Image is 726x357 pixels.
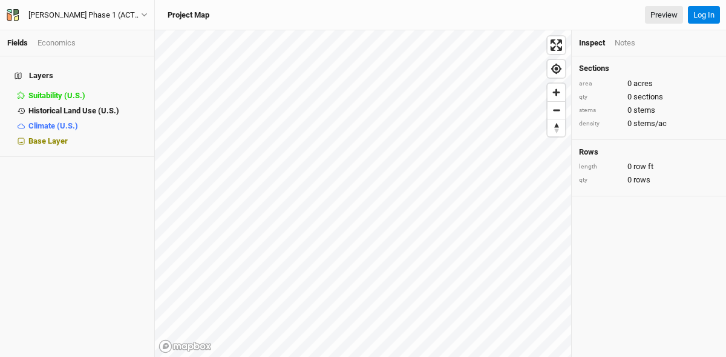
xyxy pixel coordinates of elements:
a: Mapbox logo [159,339,212,353]
div: Climate (U.S.) [28,121,147,131]
span: Historical Land Use (U.S.) [28,106,119,115]
div: qty [579,176,621,185]
div: stems [579,106,621,115]
div: Economics [38,38,76,48]
span: Zoom out [548,102,565,119]
div: Historical Land Use (U.S.) [28,106,147,116]
div: 0 [579,105,719,116]
button: Zoom out [548,101,565,119]
div: qty [579,93,621,102]
div: length [579,162,621,172]
button: Zoom in [548,84,565,101]
span: stems/ac [633,118,667,129]
div: 0 [579,118,719,129]
div: Base Layer [28,136,147,146]
div: Suitability (U.S.) [28,91,147,101]
button: Log In [688,6,720,24]
h4: Layers [7,64,147,88]
button: Enter fullscreen [548,36,565,54]
span: stems [633,105,655,116]
div: 0 [579,175,719,185]
div: Notes [615,38,635,48]
a: Preview [645,6,683,24]
h4: Sections [579,64,719,73]
div: area [579,79,621,88]
span: Base Layer [28,136,68,145]
h3: Project Map [168,10,209,20]
span: sections [633,92,663,102]
div: 0 [579,161,719,172]
button: Find my location [548,60,565,78]
span: rows [633,175,650,185]
div: Corbin Hill Phase 1 (ACTIVE 2024) [28,9,141,21]
div: 0 [579,92,719,102]
button: Reset bearing to north [548,119,565,136]
span: Suitability (U.S.) [28,91,85,100]
div: 0 [579,78,719,89]
span: Climate (U.S.) [28,121,78,130]
span: row ft [633,161,653,172]
div: Inspect [579,38,605,48]
span: acres [633,78,653,89]
h4: Rows [579,147,719,157]
div: density [579,119,621,128]
div: [PERSON_NAME] Phase 1 (ACTIVE 2024) [28,9,141,21]
a: Fields [7,38,28,47]
canvas: Map [155,30,571,357]
button: [PERSON_NAME] Phase 1 (ACTIVE 2024) [6,8,148,22]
